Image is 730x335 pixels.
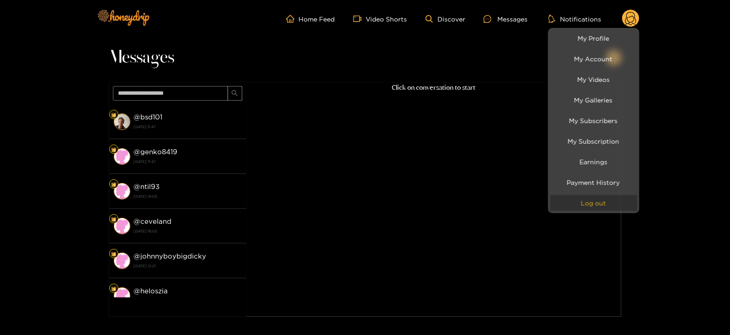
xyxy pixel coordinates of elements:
[550,30,637,46] a: My Profile
[550,154,637,170] a: Earnings
[550,133,637,149] a: My Subscription
[550,51,637,67] a: My Account
[550,113,637,129] a: My Subscribers
[550,92,637,108] a: My Galleries
[550,174,637,190] a: Payment History
[550,195,637,211] button: Log out
[550,71,637,87] a: My Videos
